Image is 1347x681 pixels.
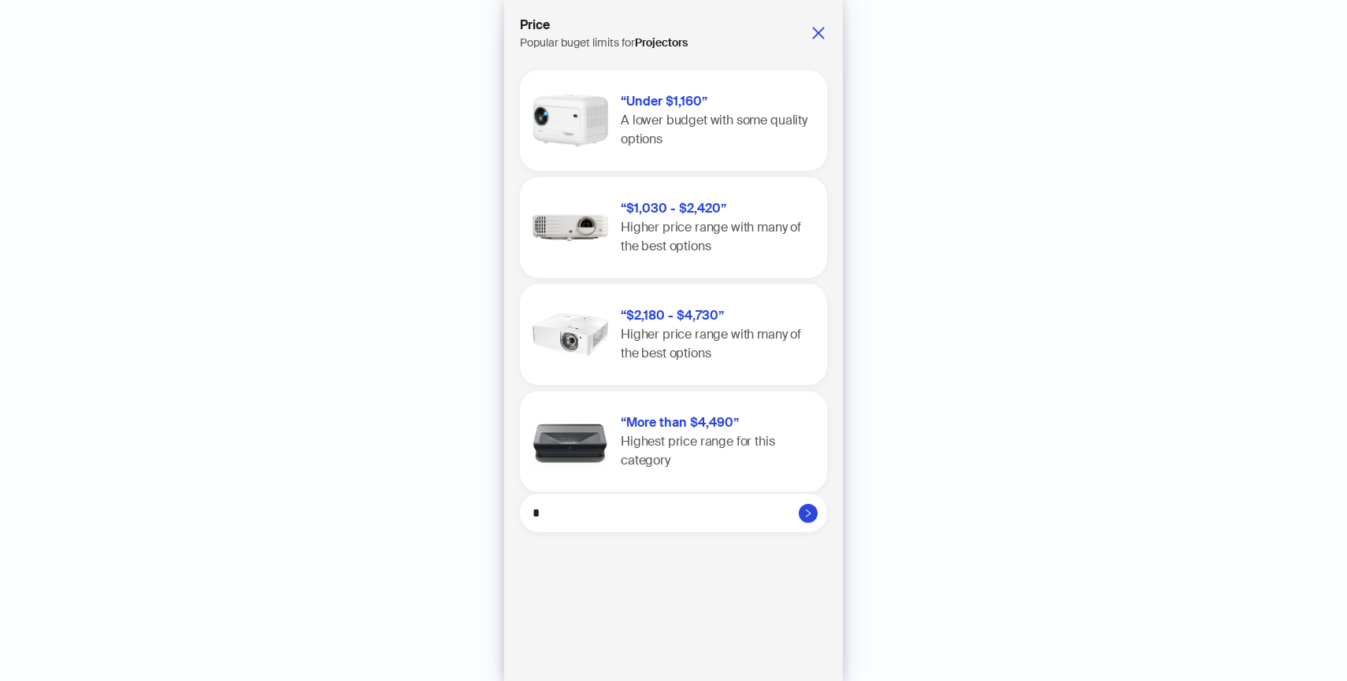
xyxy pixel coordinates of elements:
strong: Projectors [635,35,688,50]
img: “$1,030 - $2,420” [532,190,608,265]
img: “Under $1,160” [532,83,608,158]
h1: “$2,180 - $4,730” [621,306,808,325]
div: “Under $1,160”“Under $1,160”A lower budget with some quality options [520,70,827,171]
span: right [803,509,813,518]
span: A lower budget with some quality options [621,112,807,147]
div: “More than $4,490”“More than $4,490”Highest price range for this category [520,391,827,492]
span: Highest price range for this category [621,433,775,468]
h1: “Under $1,160” [621,92,808,111]
span: Higher price range with many of the best options [621,219,801,254]
span: Higher price range with many of the best options [621,326,801,361]
div: Popular buget limits for [520,35,688,51]
img: “$2,180 - $4,730” [532,297,608,372]
div: “$1,030 - $2,420”“$1,030 - $2,420”Higher price range with many of the best options [520,177,827,278]
img: “More than $4,490” [532,404,608,479]
div: “$2,180 - $4,730”“$2,180 - $4,730”Higher price range with many of the best options [520,284,827,385]
strong: Price [520,17,550,33]
h1: “$1,030 - $2,420” [621,199,808,218]
span: close [811,25,826,41]
h1: “More than $4,490” [621,413,808,432]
